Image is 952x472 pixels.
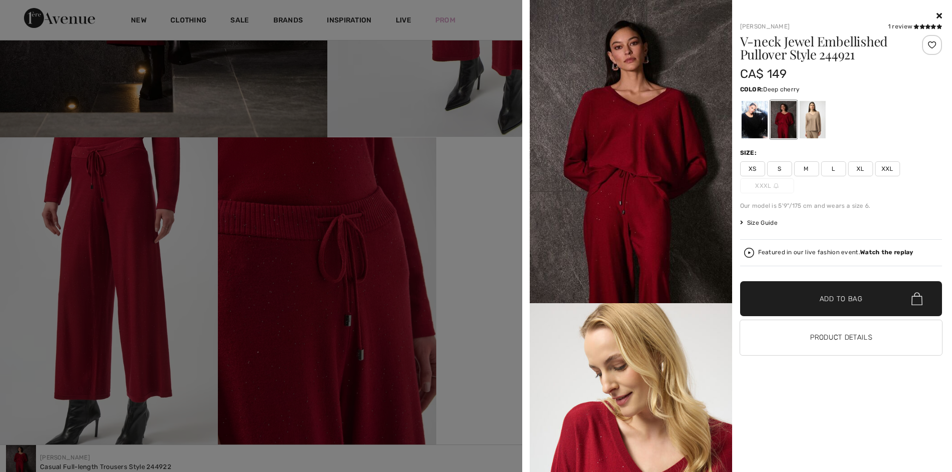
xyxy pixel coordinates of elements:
[740,35,909,61] h1: V-neck Jewel Embellished Pullover Style 244921
[744,248,754,258] img: Watch the replay
[740,67,787,81] span: CA$ 149
[740,320,943,355] button: Product Details
[740,148,759,157] div: Size:
[740,161,765,176] span: XS
[767,161,792,176] span: S
[820,294,863,304] span: Add to Bag
[740,178,794,193] span: XXXL
[740,23,790,30] a: [PERSON_NAME]
[860,249,914,256] strong: Watch the replay
[774,183,779,188] img: ring-m.svg
[912,292,923,305] img: Bag.svg
[848,161,873,176] span: XL
[799,101,825,138] div: Fawn
[821,161,846,176] span: L
[740,218,778,227] span: Size Guide
[740,281,943,316] button: Add to Bag
[888,22,942,31] div: 1 review
[763,86,800,93] span: Deep cherry
[741,101,767,138] div: Black
[770,101,796,138] div: Deep cherry
[22,7,42,16] span: Chat
[875,161,900,176] span: XXL
[794,161,819,176] span: M
[758,249,914,256] div: Featured in our live fashion event.
[740,201,943,210] div: Our model is 5'9"/175 cm and wears a size 6.
[740,86,764,93] span: Color:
